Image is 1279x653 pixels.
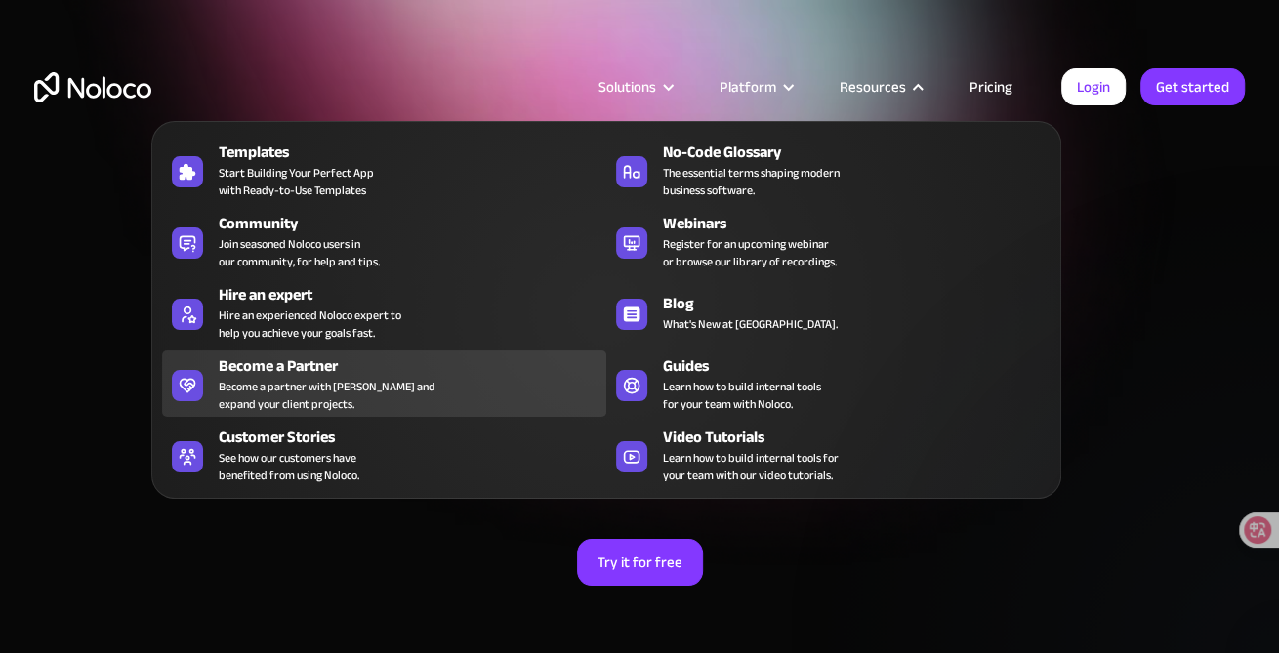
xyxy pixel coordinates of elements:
a: Become a PartnerBecome a partner with [PERSON_NAME] andexpand your client projects. [162,350,606,417]
span: Start Building Your Perfect App with Ready-to-Use Templates [219,164,374,199]
div: Hire an expert [219,283,615,306]
a: No-Code GlossaryThe essential terms shaping modernbusiness software. [606,137,1051,203]
div: Hire an experienced Noloco expert to help you achieve your goals fast. [219,306,401,342]
span: Learn how to build internal tools for your team with our video tutorials. [663,449,839,484]
div: Webinars [663,212,1059,235]
div: Resources [815,74,945,100]
div: Resources [840,74,906,100]
a: CommunityJoin seasoned Noloco users inour community, for help and tips. [162,208,606,274]
a: home [34,72,151,102]
nav: Resources [151,94,1061,499]
a: Pricing [945,74,1037,100]
span: The essential terms shaping modern business software. [663,164,840,199]
a: Hire an expertHire an experienced Noloco expert tohelp you achieve your goals fast. [162,279,606,346]
div: Video Tutorials [663,426,1059,449]
h1: Easily Manage Your Data with Noloco Tables [34,295,1245,412]
div: Templates [219,141,615,164]
span: Learn how to build internal tools for your team with Noloco. [663,378,821,413]
div: Community [219,212,615,235]
div: Become a partner with [PERSON_NAME] and expand your client projects. [219,378,435,413]
a: GuidesLearn how to build internal toolsfor your team with Noloco. [606,350,1051,417]
div: Solutions [598,74,656,100]
a: Customer StoriesSee how our customers havebenefited from using Noloco. [162,422,606,488]
span: Register for an upcoming webinar or browse our library of recordings. [663,235,837,270]
a: Login [1061,68,1126,105]
div: Become a Partner [219,354,615,378]
a: WebinarsRegister for an upcoming webinaror browse our library of recordings. [606,208,1051,274]
div: Customer Stories [219,426,615,449]
a: Video TutorialsLearn how to build internal tools foryour team with our video tutorials. [606,422,1051,488]
a: TemplatesStart Building Your Perfect Appwith Ready-to-Use Templates [162,137,606,203]
div: Platform [695,74,815,100]
span: What's New at [GEOGRAPHIC_DATA]. [663,315,838,333]
div: Guides [663,354,1059,378]
div: Solutions [574,74,695,100]
span: See how our customers have benefited from using Noloco. [219,449,359,484]
a: BlogWhat's New at [GEOGRAPHIC_DATA]. [606,279,1051,346]
a: Get started [1140,68,1245,105]
span: Join seasoned Noloco users in our community, for help and tips. [219,235,380,270]
div: Blog [663,292,1059,315]
div: Try it for free [598,550,682,575]
div: Platform [720,74,776,100]
div: No-Code Glossary [663,141,1059,164]
a: Try it for free [577,539,703,586]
